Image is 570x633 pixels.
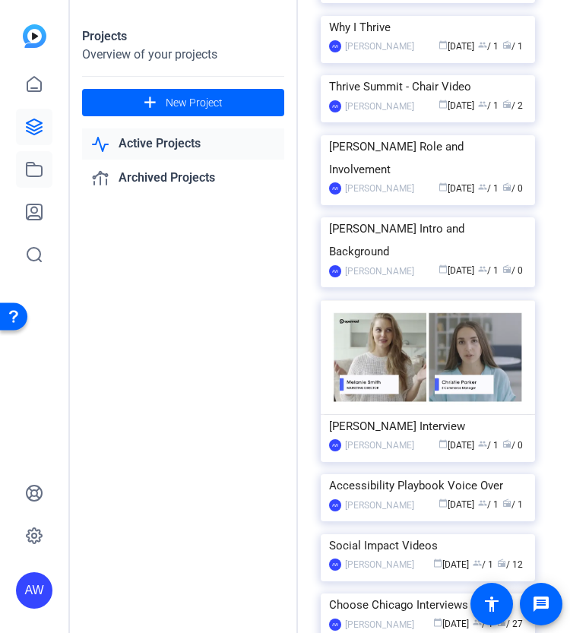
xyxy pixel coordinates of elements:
span: group [478,182,487,191]
div: [PERSON_NAME] [345,498,414,513]
span: [DATE] [439,183,474,194]
span: group [473,559,482,568]
button: New Project [82,89,284,116]
a: Archived Projects [82,163,284,194]
span: / 1 [478,440,499,451]
div: AW [16,572,52,609]
div: [PERSON_NAME] [345,438,414,453]
div: [PERSON_NAME] Interview [329,415,527,438]
div: AW [329,619,341,631]
span: [DATE] [433,619,469,629]
span: / 0 [502,440,523,451]
div: [PERSON_NAME] Role and Involvement [329,135,527,181]
span: / 0 [502,183,523,194]
span: radio [502,40,511,49]
a: Active Projects [82,128,284,160]
div: Accessibility Playbook Voice Over [329,474,527,497]
span: [DATE] [433,559,469,570]
div: [PERSON_NAME] [345,181,414,196]
span: calendar_today [433,618,442,627]
span: calendar_today [439,439,448,448]
div: Why I Thrive [329,16,527,39]
span: / 1 [478,100,499,111]
span: group [478,498,487,508]
div: Choose Chicago Interviews [329,593,527,616]
span: / 1 [478,183,499,194]
span: radio [502,100,511,109]
span: group [478,40,487,49]
div: [PERSON_NAME] [345,557,414,572]
span: calendar_today [439,40,448,49]
span: / 2 [502,100,523,111]
span: / 1 [473,559,493,570]
img: blue-gradient.svg [23,24,46,48]
span: / 1 [478,265,499,276]
div: AW [329,40,341,52]
span: [DATE] [439,100,474,111]
mat-icon: accessibility [483,595,501,613]
mat-icon: add [141,93,160,112]
div: Overview of your projects [82,46,284,64]
span: / 1 [502,499,523,510]
div: AW [329,499,341,511]
div: [PERSON_NAME] [345,99,414,114]
div: AW [329,100,341,112]
span: / 1 [478,499,499,510]
span: / 12 [497,559,523,570]
span: group [478,439,487,448]
span: calendar_today [439,498,448,508]
span: [DATE] [439,499,474,510]
span: calendar_today [439,264,448,274]
div: [PERSON_NAME] [345,264,414,279]
div: Thrive Summit - Chair Video [329,75,527,98]
div: AW [329,265,341,277]
span: radio [502,264,511,274]
span: [DATE] [439,265,474,276]
div: Projects [82,27,284,46]
span: [DATE] [439,41,474,52]
span: radio [502,182,511,191]
span: radio [497,559,506,568]
div: AW [329,439,341,451]
span: calendar_today [439,100,448,109]
div: [PERSON_NAME] Intro and Background [329,217,527,263]
div: [PERSON_NAME] [345,39,414,54]
div: Social Impact Videos [329,534,527,557]
span: New Project [166,95,223,111]
span: radio [502,498,511,508]
span: / 0 [502,265,523,276]
span: / 1 [502,41,523,52]
span: calendar_today [433,559,442,568]
span: radio [502,439,511,448]
div: AW [329,559,341,571]
div: Library [59,160,101,179]
span: group [478,100,487,109]
span: [DATE] [439,440,474,451]
div: AW [329,182,341,195]
mat-icon: message [532,595,550,613]
div: [PERSON_NAME] [345,617,414,632]
span: group [478,264,487,274]
span: calendar_today [439,182,448,191]
span: / 1 [478,41,499,52]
